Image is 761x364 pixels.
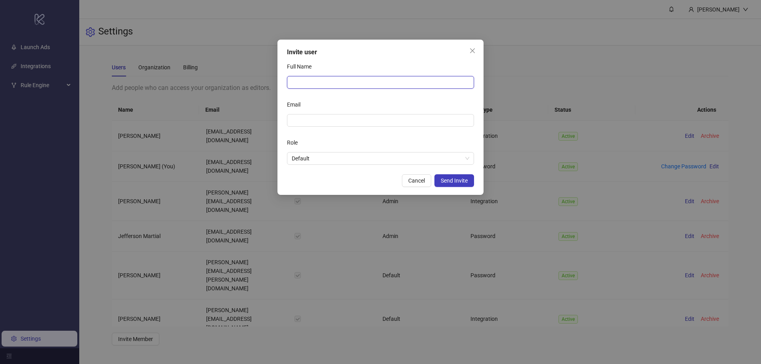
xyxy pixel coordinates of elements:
span: close [469,48,476,54]
button: Send Invite [434,174,474,187]
span: Default [292,152,469,164]
input: Full Name [287,76,474,89]
label: Full Name [287,60,317,73]
label: Role [287,136,303,149]
span: Send Invite [441,177,468,184]
span: Cancel [408,177,425,184]
button: Close [466,44,479,57]
div: Invite user [287,48,474,57]
input: Email [292,116,468,125]
label: Email [287,98,306,111]
button: Cancel [402,174,431,187]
